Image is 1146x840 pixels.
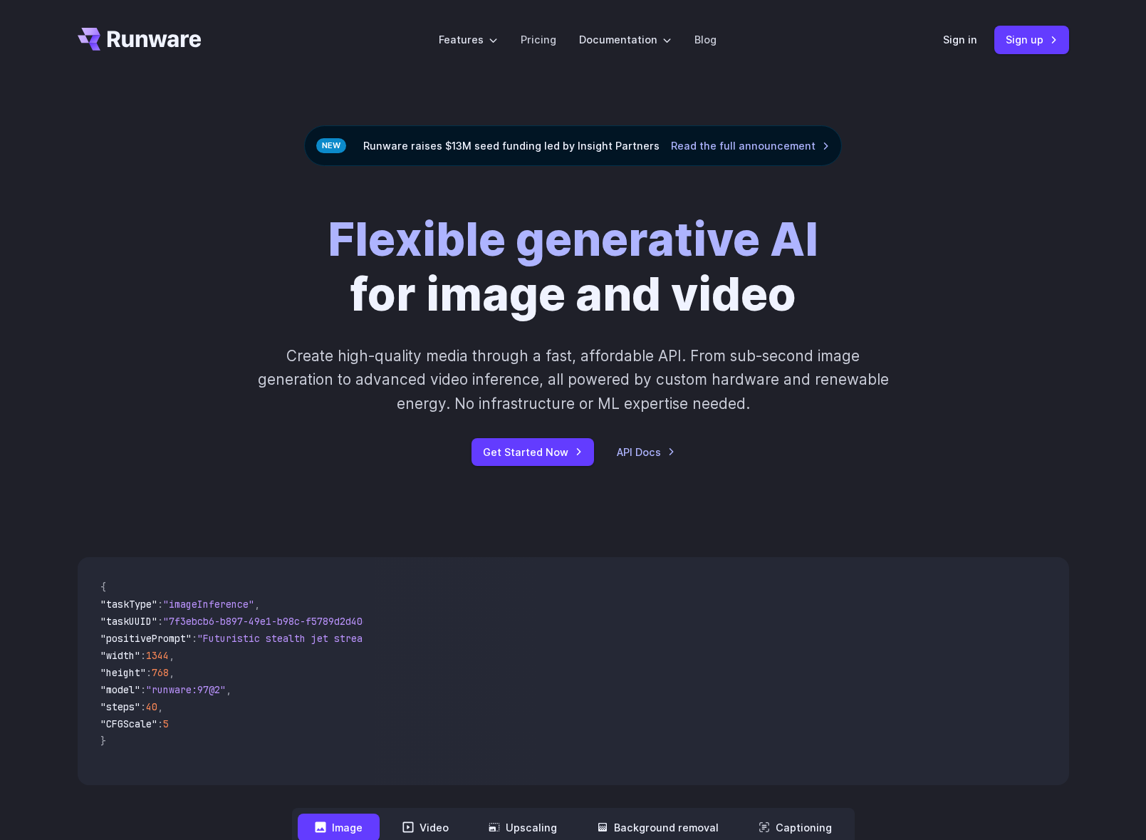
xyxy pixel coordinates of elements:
[694,31,717,48] a: Blog
[100,683,140,696] span: "model"
[157,615,163,628] span: :
[140,683,146,696] span: :
[152,666,169,679] span: 768
[100,615,157,628] span: "taskUUID"
[78,28,202,51] a: Go to /
[100,735,106,747] span: }
[192,632,197,645] span: :
[328,212,818,266] strong: Flexible generative AI
[163,717,169,730] span: 5
[197,632,716,645] span: "Futuristic stealth jet streaking through a neon-lit cityscape with glowing purple exhaust"
[254,598,260,611] span: ,
[304,125,842,166] div: Runware raises $13M seed funding led by Insight Partners
[157,598,163,611] span: :
[100,598,157,611] span: "taskType"
[100,717,157,730] span: "CFGScale"
[163,615,380,628] span: "7f3ebcb6-b897-49e1-b98c-f5789d2d40d7"
[157,700,163,713] span: ,
[100,581,106,593] span: {
[163,598,254,611] span: "imageInference"
[994,26,1069,53] a: Sign up
[328,212,818,321] h1: for image and video
[671,138,830,154] a: Read the full announcement
[169,666,174,679] span: ,
[439,31,498,48] label: Features
[100,700,140,713] span: "steps"
[146,700,157,713] span: 40
[146,666,152,679] span: :
[146,649,169,662] span: 1344
[140,700,146,713] span: :
[256,344,890,415] p: Create high-quality media through a fast, affordable API. From sub-second image generation to adv...
[140,649,146,662] span: :
[100,632,192,645] span: "positivePrompt"
[100,666,146,679] span: "height"
[579,31,672,48] label: Documentation
[157,717,163,730] span: :
[100,649,140,662] span: "width"
[226,683,231,696] span: ,
[521,31,556,48] a: Pricing
[472,438,594,466] a: Get Started Now
[617,444,675,460] a: API Docs
[169,649,174,662] span: ,
[146,683,226,696] span: "runware:97@2"
[943,31,977,48] a: Sign in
